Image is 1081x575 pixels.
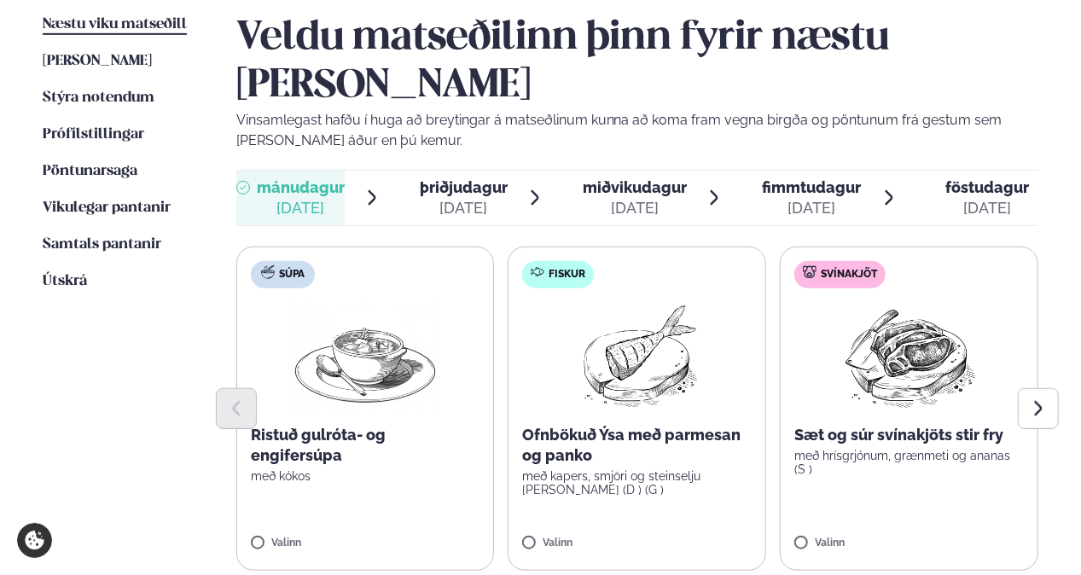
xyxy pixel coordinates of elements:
span: Næstu viku matseðill [43,17,187,32]
a: Vikulegar pantanir [43,198,171,218]
span: Samtals pantanir [43,237,161,252]
a: Cookie settings [17,523,52,558]
span: Stýra notendum [43,90,154,105]
h2: Veldu matseðilinn þinn fyrir næstu [PERSON_NAME] [236,15,1039,110]
span: Svínakjöt [821,268,877,282]
div: [DATE] [946,198,1030,218]
img: Pork-Meat.png [834,302,985,411]
p: Vinsamlegast hafðu í huga að breytingar á matseðlinum kunna að koma fram vegna birgða og pöntunum... [236,110,1039,151]
div: [DATE] [257,198,345,218]
span: Útskrá [43,274,87,288]
a: Næstu viku matseðill [43,15,187,35]
div: [DATE] [762,198,861,218]
a: [PERSON_NAME] [43,51,152,72]
a: Prófílstillingar [43,125,144,145]
span: Fiskur [549,268,585,282]
img: pork.svg [803,265,817,279]
span: Súpa [279,268,305,282]
span: föstudagur [946,178,1030,196]
a: Útskrá [43,271,87,292]
p: Ofnbökuð Ýsa með parmesan og panko [522,425,752,466]
button: Previous slide [216,388,257,429]
span: mánudagur [257,178,345,196]
span: miðvikudagur [583,178,687,196]
p: með hrísgrjónum, grænmeti og ananas (S ) [794,449,1024,476]
span: fimmtudagur [762,178,861,196]
img: soup.svg [261,265,275,279]
img: Fish.png [561,302,712,411]
a: Samtals pantanir [43,235,161,255]
div: [DATE] [420,198,508,218]
div: [DATE] [583,198,687,218]
img: fish.svg [531,265,544,279]
p: með kókos [251,469,480,483]
span: [PERSON_NAME] [43,54,152,68]
span: þriðjudagur [420,178,508,196]
img: Soup.png [290,302,440,411]
span: Vikulegar pantanir [43,200,171,215]
p: Sæt og súr svínakjöts stir fry [794,425,1024,445]
button: Next slide [1018,388,1059,429]
span: Prófílstillingar [43,127,144,142]
p: með kapers, smjöri og steinselju [PERSON_NAME] (D ) (G ) [522,469,752,497]
p: Ristuð gulróta- og engifersúpa [251,425,480,466]
a: Pöntunarsaga [43,161,137,182]
a: Stýra notendum [43,88,154,108]
span: Pöntunarsaga [43,164,137,178]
